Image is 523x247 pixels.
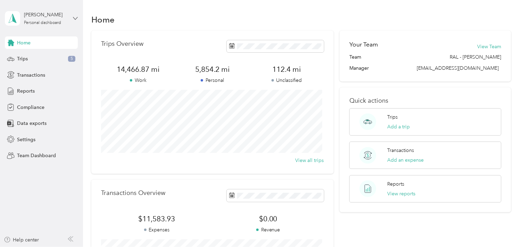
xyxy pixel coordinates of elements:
[296,157,324,164] button: View all trips
[17,136,35,143] span: Settings
[175,77,250,84] p: Personal
[4,236,39,244] button: Help center
[101,189,165,197] p: Transactions Overview
[388,123,410,130] button: Add a trip
[17,152,56,159] span: Team Dashboard
[17,104,44,111] span: Compliance
[417,65,499,71] span: [EMAIL_ADDRESS][DOMAIN_NAME]
[17,71,45,79] span: Transactions
[17,55,28,62] span: Trips
[101,77,175,84] p: Work
[101,65,175,74] span: 14,466.87 mi
[101,40,143,48] p: Trips Overview
[17,87,35,95] span: Reports
[17,120,47,127] span: Data exports
[68,56,75,62] span: 5
[349,53,361,61] span: Team
[450,53,501,61] span: RAL - [PERSON_NAME]
[388,156,424,164] button: Add an expense
[91,16,115,23] h1: Home
[388,113,398,121] p: Trips
[388,180,405,188] p: Reports
[101,214,213,224] span: $11,583.93
[388,190,416,197] button: View reports
[17,39,31,46] span: Home
[250,65,324,74] span: 112.4 mi
[349,65,369,72] span: Manager
[175,65,250,74] span: 5,854.2 mi
[101,226,213,233] p: Expenses
[213,226,324,233] p: Revenue
[24,11,67,18] div: [PERSON_NAME]
[484,208,523,247] iframe: Everlance-gr Chat Button Frame
[349,40,378,49] h2: Your Team
[478,43,501,50] button: View Team
[349,97,501,104] p: Quick actions
[213,214,324,224] span: $0.00
[250,77,324,84] p: Unclassified
[388,147,414,154] p: Transactions
[24,21,61,25] div: Personal dashboard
